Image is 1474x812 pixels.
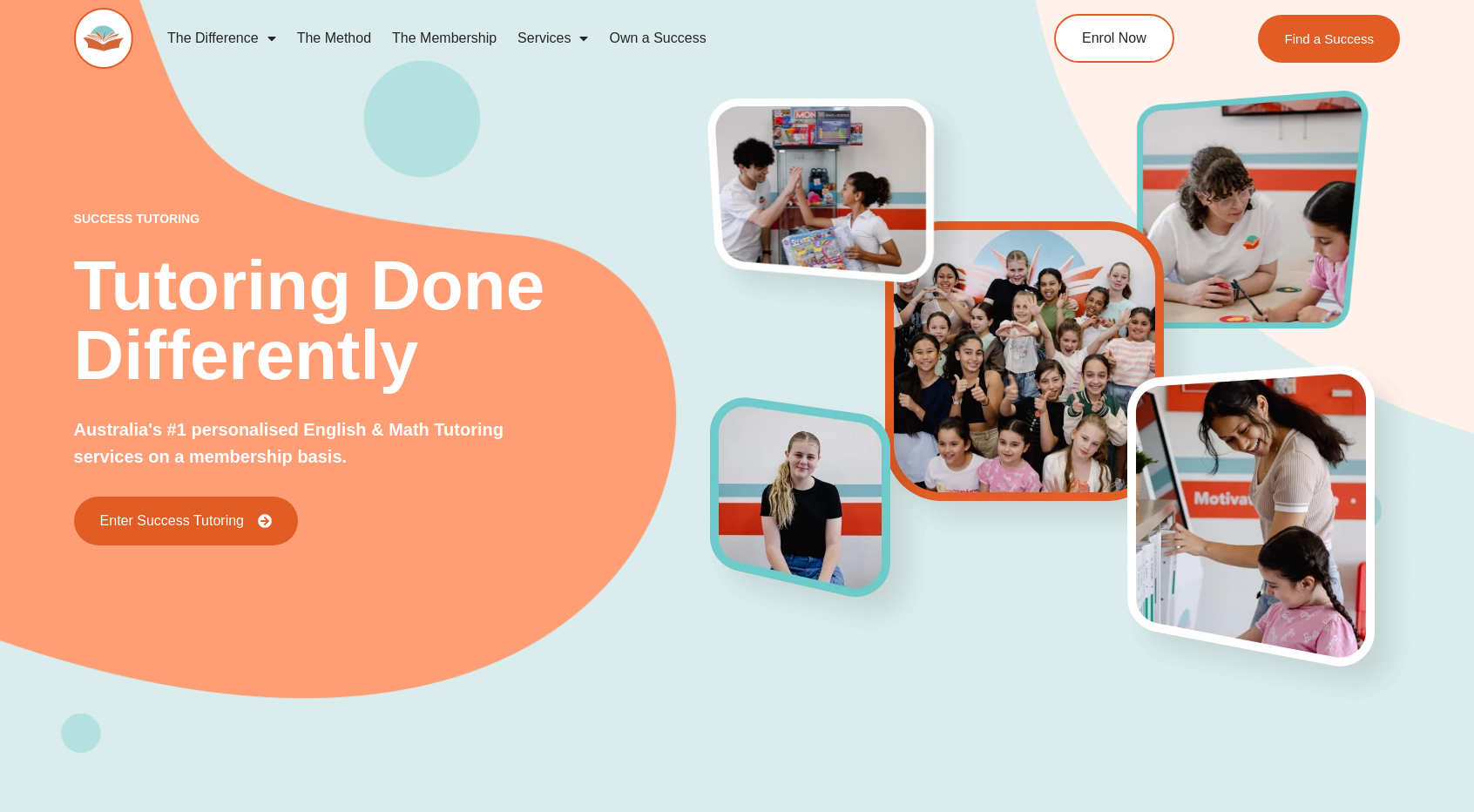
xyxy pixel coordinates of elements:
a: Enter Success Tutoring [74,497,298,545]
a: Own a Success [598,18,716,58]
a: Services [507,18,598,58]
a: The Difference [157,18,287,58]
a: Enrol Now [1054,14,1174,63]
span: Find a Success [1285,32,1375,45]
span: Enrol Now [1082,31,1146,45]
a: The Membership [382,18,507,58]
a: The Method [287,18,382,58]
a: Find a Success [1259,15,1401,63]
p: success tutoring [74,213,711,225]
h2: Tutoring Done Differently [74,251,711,390]
nav: Menu [157,18,978,58]
p: Australia's #1 personalised English & Math Tutoring services on a membership basis. [74,416,539,470]
span: Enter Success Tutoring [100,514,244,528]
